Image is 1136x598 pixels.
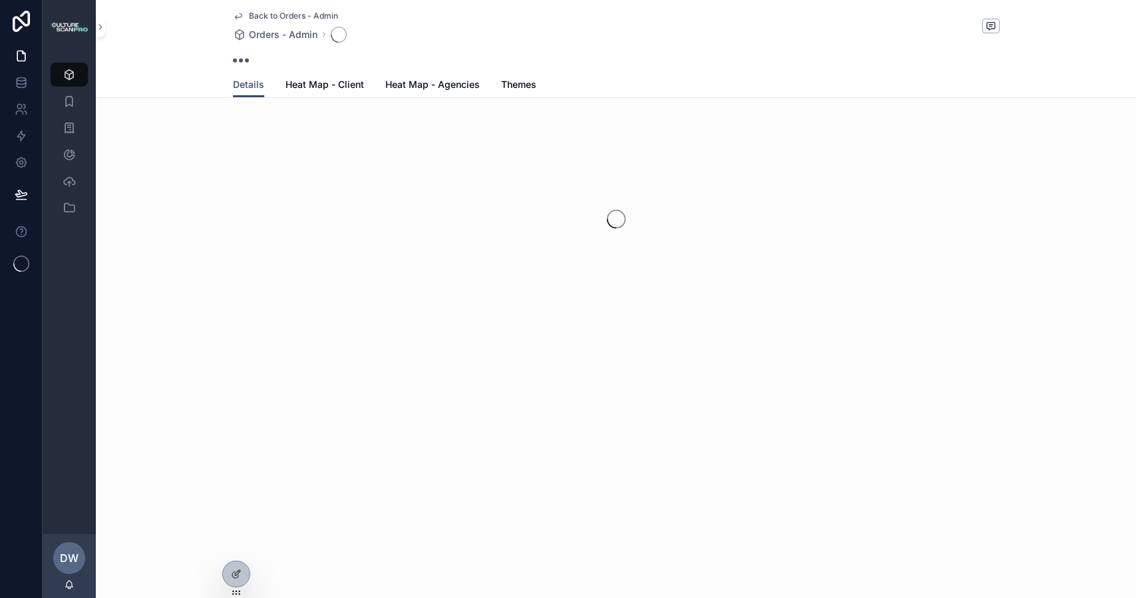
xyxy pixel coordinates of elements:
[501,73,536,99] a: Themes
[233,11,338,21] a: Back to Orders - Admin
[51,21,88,32] img: App logo
[285,78,364,91] span: Heat Map - Client
[233,73,264,98] a: Details
[385,73,480,99] a: Heat Map - Agencies
[501,78,536,91] span: Themes
[285,73,364,99] a: Heat Map - Client
[249,28,317,41] span: Orders - Admin
[233,78,264,91] span: Details
[43,53,96,237] div: scrollable content
[60,550,79,566] span: DW
[249,11,338,21] span: Back to Orders - Admin
[233,28,317,41] a: Orders - Admin
[385,78,480,91] span: Heat Map - Agencies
